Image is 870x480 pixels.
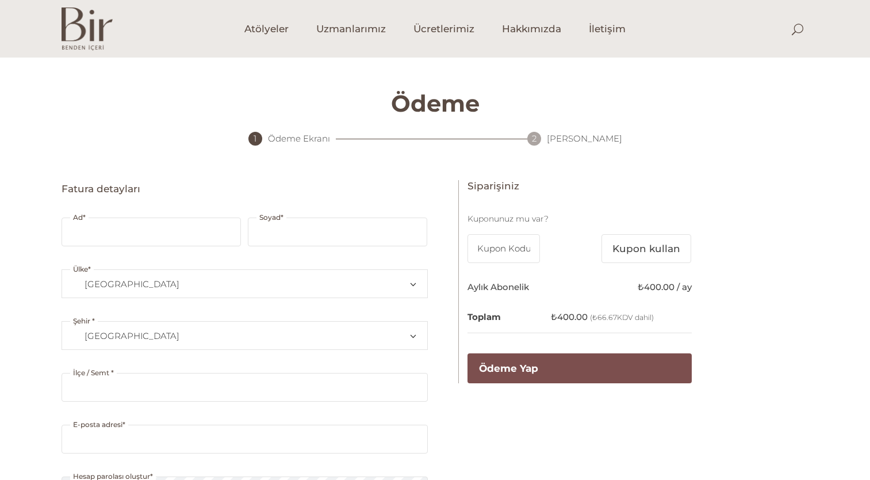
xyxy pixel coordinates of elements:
[413,22,474,36] span: Ücretlerimiz
[62,92,809,115] h3: Ödeme
[70,211,89,224] label: Ad
[527,132,541,146] div: 2
[72,322,417,350] span: İstanbul
[601,234,691,263] button: Kupon kullan
[62,183,428,195] h3: Fatura detayları
[83,213,86,222] abbr: gerekli
[467,353,692,383] button: Ödeme Yap
[88,265,91,273] abbr: gerekli
[71,270,418,299] span: Ülke
[72,271,417,298] span: Türkiye
[467,180,692,192] h3: Siparişiniz
[281,213,283,222] abbr: gerekli
[111,368,114,377] abbr: gerekli
[467,212,692,226] p: Kuponunuz mu var?
[71,322,418,351] span: Şehir
[547,132,622,146] span: [PERSON_NAME]
[502,22,561,36] span: Hakkımızda
[316,22,386,36] span: Uzmanlarımız
[92,317,95,325] abbr: gerekli
[256,211,286,224] label: Soyad
[677,281,692,292] span: / ay
[70,314,98,328] label: Şehir
[268,132,330,146] span: Ödeme Ekranı
[589,22,626,36] span: İletişim
[467,234,540,263] input: Kupon Kodu
[122,420,125,429] abbr: gerekli
[70,262,94,276] label: Ülke
[248,132,262,146] div: 1
[70,366,117,380] label: İlçe / Semt
[244,22,289,36] span: Atölyeler
[70,418,128,432] label: E-posta adresi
